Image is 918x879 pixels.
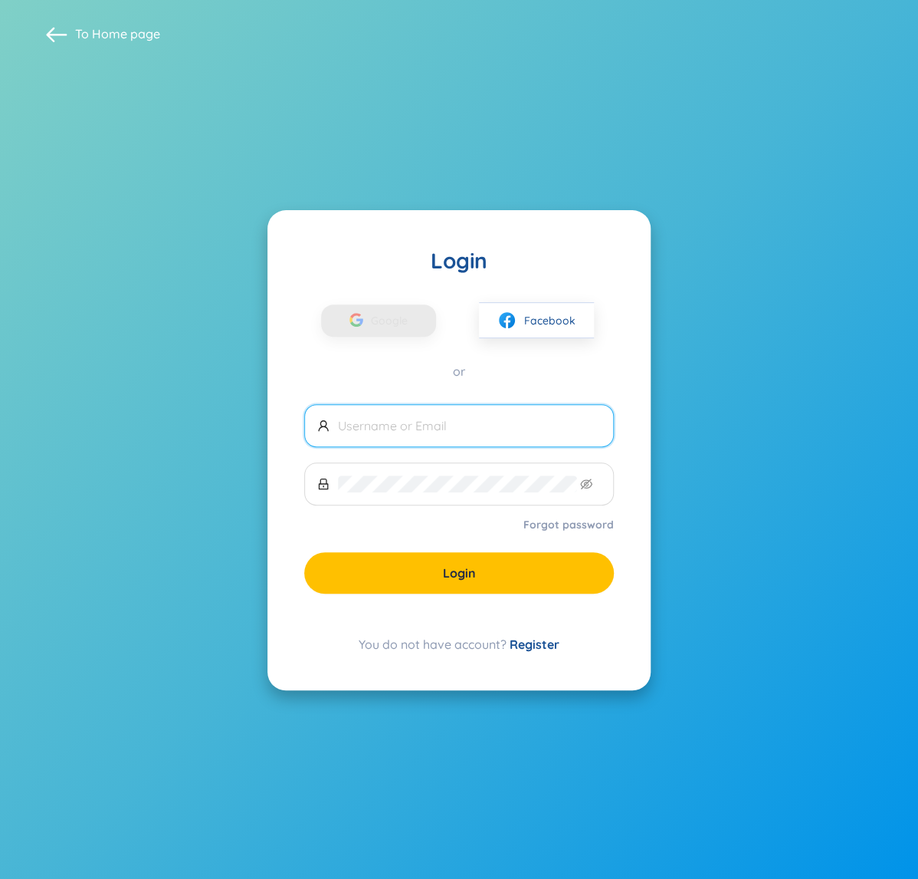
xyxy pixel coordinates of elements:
[497,311,516,330] img: facebook
[580,478,592,490] span: eye-invisible
[523,517,614,532] a: Forgot password
[75,25,160,42] span: To
[304,552,614,594] button: Login
[304,635,614,653] div: You do not have account?
[479,302,594,338] button: facebookFacebook
[92,26,160,41] a: Home page
[304,363,614,380] div: or
[524,312,575,329] span: Facebook
[443,565,476,581] span: Login
[338,417,601,434] input: Username or Email
[510,637,559,652] a: Register
[371,305,415,337] span: Google
[317,478,329,490] span: lock
[304,247,614,275] div: Login
[321,305,436,337] button: Google
[317,420,329,432] span: user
